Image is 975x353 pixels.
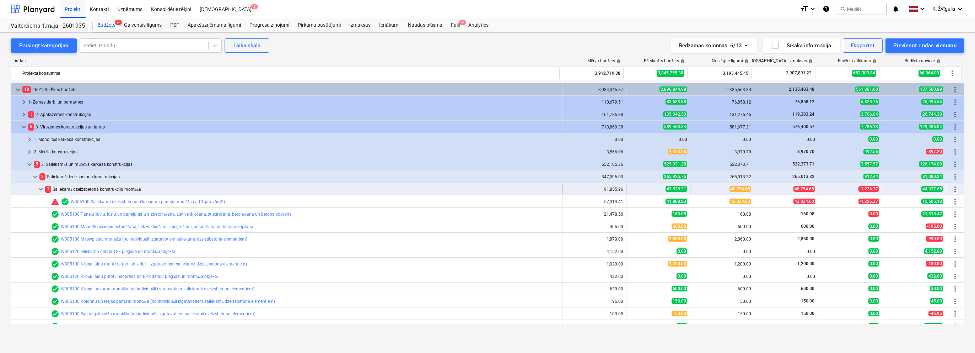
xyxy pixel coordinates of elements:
[668,236,687,242] span: 2,860.00
[39,173,45,180] span: 2
[838,58,877,64] div: Budžeta atlikums
[61,224,253,229] a: W305100 Monolīto iecirkņu betonēšana, t.sk.veidņošana, stiegrošana, betonēšana un betona kopšana
[860,99,879,105] span: 6,825.76
[20,123,28,131] span: keyboard_arrow_down
[788,87,815,92] span: 2,135,403.48
[893,41,957,50] div: Pievienot rindas vienumu
[565,149,623,154] div: 3,566.06
[666,186,687,192] span: 47,528.31
[823,5,830,13] i: Zināšanu pamats
[951,247,959,256] span: Vairāk darbību
[757,249,815,254] div: 0.00
[565,311,623,316] div: 103.05
[921,199,943,204] span: 15,505.18
[565,199,623,204] div: 57,313.41
[677,248,687,254] span: 0.00
[19,41,68,50] div: Pārslēgt kategorijas
[245,18,293,32] div: Progresa ziņojumi
[868,211,879,217] span: 0.00
[858,186,879,192] span: -1,226.37
[921,211,943,217] span: 21,318.42
[693,299,751,304] div: 150.00
[644,58,685,64] div: Pārskatīts budžets
[552,236,558,242] span: bar_chart
[951,85,959,94] span: Vairāk darbību
[631,311,636,317] span: edit
[921,111,943,117] span: 26,744.38
[51,222,59,231] span: Rindas vienumam ir 1 PSF
[921,186,943,192] span: 44,327.65
[61,249,175,254] a: W305120 Ieliekamo detaļu TSE piegāde un montāža objektā
[61,286,254,291] a: W305100 Kāpņu laukumu montāža (no individuāli izgatavotiem saliekamā dzelzsbetona elementiem)
[166,18,183,32] a: PSF
[948,69,957,78] span: Vairāk darbību
[868,223,879,229] span: 0.00
[183,18,245,32] a: Apakšuzņēmuma līgumi
[693,87,751,92] div: 2,335,563.30
[797,236,815,241] span: 2,860.00
[565,224,623,229] div: 405.00
[670,38,757,53] button: Redzamas kolonnas:6/13
[930,298,943,304] span: 45.00
[11,58,560,64] div: rindas
[115,20,122,25] span: 9+
[565,162,623,167] div: 652,105.36
[34,161,40,168] span: 5
[672,211,687,217] span: 160.08
[840,6,846,12] span: search
[693,137,751,142] div: 0.00
[631,323,636,329] span: edit
[565,274,623,279] div: 432.00
[565,112,623,117] div: 161,786.88
[28,96,559,108] div: 1- Zemes darbi un pamatnes
[757,137,815,142] div: 0.00
[657,70,684,77] span: 3,845,755.30
[951,235,959,243] span: Vairāk darbību
[61,212,292,217] a: W305100 Paneļu šuvju, joslu un paneļu galu aizbetonēšana, t.sk.veidņošana, stiegrošana, betonēšan...
[793,186,815,192] span: 48,754.68
[951,185,959,194] span: Vairāk darbību
[666,199,687,204] span: 41,808.23
[631,274,636,279] span: edit
[93,18,120,32] div: Budžets
[28,109,559,120] div: 2- Apakšzemes konstrukcijas
[693,311,751,316] div: 150.00
[22,86,31,93] span: 18
[14,85,22,94] span: keyboard_arrow_down
[31,173,39,181] span: keyboard_arrow_down
[693,249,751,254] div: 0.00
[565,125,623,130] div: 718,869.38
[565,87,623,92] div: 3,034,345.87
[800,5,808,13] i: format_size
[565,286,623,291] div: 630.00
[615,59,621,63] span: help
[447,18,464,32] div: Faili
[919,124,943,130] span: 129,406.04
[25,148,34,156] span: keyboard_arrow_right
[61,197,69,206] span: Rindas vienumam ir 1 PSF
[459,20,466,25] span: 4
[693,149,751,154] div: 3,970.70
[797,261,815,266] span: 1,200.00
[863,149,879,154] span: 492.56
[863,174,879,179] span: 912.44
[918,5,927,13] i: keyboard_arrow_down
[951,123,959,131] span: Vairāk darbību
[565,174,623,179] div: 347,006.00
[663,161,687,167] span: 525,931.28
[951,98,959,106] span: Vairāk darbību
[693,112,751,117] div: 131,276.46
[565,249,623,254] div: 4,152.00
[932,6,955,12] span: K. Žvīgulis
[792,162,815,167] span: 522,373.71
[20,110,28,119] span: keyboard_arrow_right
[28,123,34,130] span: 5
[293,18,345,32] a: Pirkuma pasūtījumi
[663,174,687,179] span: 265,925.76
[793,199,815,204] span: 43,034.60
[951,210,959,218] span: Vairāk darbību
[951,222,959,231] span: Vairāk darbību
[345,18,375,32] div: Izmaksas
